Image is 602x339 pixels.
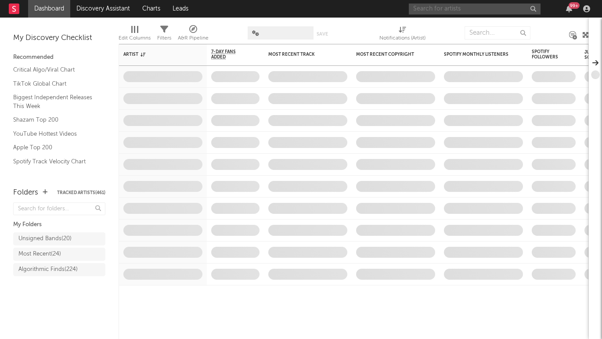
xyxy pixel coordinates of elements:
a: Critical Algo/Viral Chart [13,65,97,75]
div: Filters [157,33,171,43]
div: Notifications (Artist) [379,22,425,47]
span: 7-Day Fans Added [211,49,246,60]
div: Most Recent Track [268,52,334,57]
div: Spotify Followers [532,49,562,60]
div: My Folders [13,220,105,230]
input: Search for folders... [13,202,105,215]
div: A&R Pipeline [178,22,209,47]
a: Unsigned Bands(20) [13,232,105,245]
div: Algorithmic Finds ( 224 ) [18,264,78,275]
a: YouTube Hottest Videos [13,129,97,139]
div: Filters [157,22,171,47]
div: My Discovery Checklist [13,33,105,43]
div: Most Recent ( 24 ) [18,249,61,260]
input: Search for artists [409,4,541,14]
a: Most Recent(24) [13,248,105,261]
div: Artist [123,52,189,57]
input: Search... [465,26,530,40]
div: Folders [13,188,38,198]
div: A&R Pipeline [178,33,209,43]
a: Shazam Top 200 [13,115,97,125]
div: Recommended [13,52,105,63]
div: Edit Columns [119,33,151,43]
div: 99 + [569,2,580,9]
button: Save [317,32,328,36]
a: Apple Top 200 [13,143,97,152]
button: 99+ [566,5,572,12]
a: TikTok Global Chart [13,79,97,89]
div: Edit Columns [119,22,151,47]
a: Algorithmic Finds(224) [13,263,105,276]
button: Tracked Artists(461) [57,191,105,195]
div: Most Recent Copyright [356,52,422,57]
div: Notifications (Artist) [379,33,425,43]
a: Spotify Track Velocity Chart [13,157,97,166]
a: Biggest Independent Releases This Week [13,93,97,111]
a: Recommended For You [13,170,97,180]
div: Spotify Monthly Listeners [444,52,510,57]
div: Unsigned Bands ( 20 ) [18,234,72,244]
